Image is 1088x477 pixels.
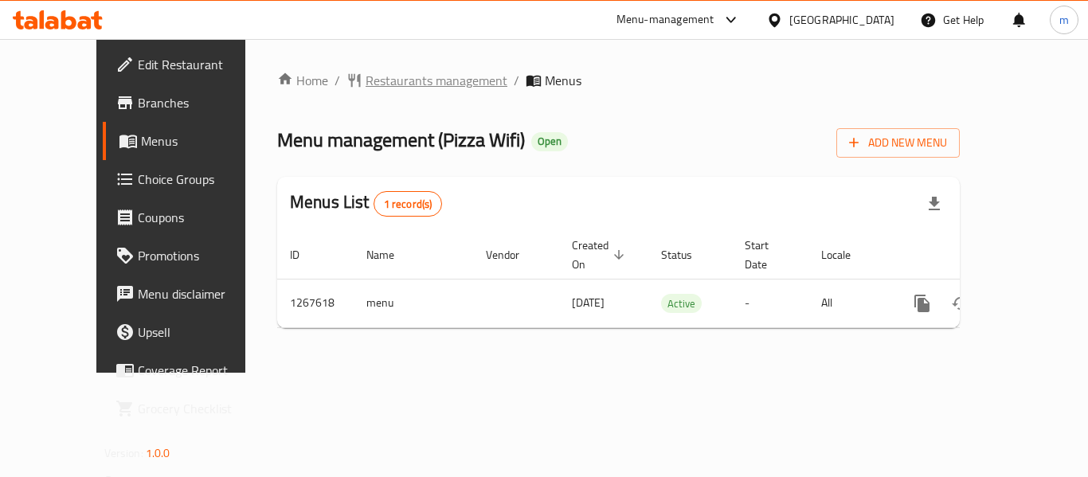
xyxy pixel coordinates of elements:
[374,197,442,212] span: 1 record(s)
[661,295,702,313] span: Active
[141,131,265,151] span: Menus
[138,208,265,227] span: Coupons
[941,284,980,323] button: Change Status
[745,236,789,274] span: Start Date
[103,198,278,237] a: Coupons
[277,279,354,327] td: 1267618
[138,170,265,189] span: Choice Groups
[138,246,265,265] span: Promotions
[103,351,278,389] a: Coverage Report
[138,399,265,418] span: Grocery Checklist
[572,292,605,313] span: [DATE]
[103,122,278,160] a: Menus
[732,279,808,327] td: -
[277,71,328,90] a: Home
[138,284,265,303] span: Menu disclaimer
[821,245,871,264] span: Locale
[545,71,581,90] span: Menus
[335,71,340,90] li: /
[661,294,702,313] div: Active
[366,245,415,264] span: Name
[277,231,1069,328] table: enhanced table
[616,10,714,29] div: Menu-management
[146,443,170,463] span: 1.0.0
[138,55,265,74] span: Edit Restaurant
[354,279,473,327] td: menu
[138,93,265,112] span: Branches
[103,389,278,428] a: Grocery Checklist
[103,84,278,122] a: Branches
[915,185,953,223] div: Export file
[103,45,278,84] a: Edit Restaurant
[290,190,442,217] h2: Menus List
[346,71,507,90] a: Restaurants management
[277,71,960,90] nav: breadcrumb
[290,245,320,264] span: ID
[849,133,947,153] span: Add New Menu
[366,71,507,90] span: Restaurants management
[103,275,278,313] a: Menu disclaimer
[531,135,568,148] span: Open
[890,231,1069,280] th: Actions
[1059,11,1069,29] span: m
[531,132,568,151] div: Open
[103,160,278,198] a: Choice Groups
[138,361,265,380] span: Coverage Report
[104,443,143,463] span: Version:
[138,323,265,342] span: Upsell
[103,313,278,351] a: Upsell
[789,11,894,29] div: [GEOGRAPHIC_DATA]
[836,128,960,158] button: Add New Menu
[661,245,713,264] span: Status
[277,122,525,158] span: Menu management ( Pizza Wifi )
[103,237,278,275] a: Promotions
[572,236,629,274] span: Created On
[808,279,890,327] td: All
[903,284,941,323] button: more
[514,71,519,90] li: /
[486,245,540,264] span: Vendor
[374,191,443,217] div: Total records count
